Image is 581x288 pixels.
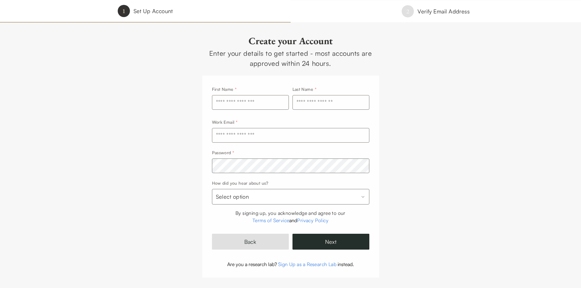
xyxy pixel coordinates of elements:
div: Enter your details to get started - most accounts are approved within 24 hours. [202,48,379,68]
a: Back [212,234,289,250]
button: How did you hear about us? [212,189,369,204]
div: By signing up, you acknowledge and agree to our [212,209,369,217]
div: Set Up Account [134,7,173,16]
a: Terms of Service [253,217,289,223]
label: Last Name [292,87,317,92]
span: and [289,217,297,223]
h6: 2 [406,7,409,16]
label: How did you hear about us? [212,180,268,186]
div: Verify Email Address [418,7,470,16]
a: Privacy Policy [297,217,328,223]
span: Are you a research lab? [227,261,277,267]
a: Sign Up as a Research Lab [278,261,336,267]
h2: Create your Account [202,35,379,47]
label: Password [212,150,235,155]
label: First Name [212,87,237,92]
span: instead. [338,261,354,267]
h6: 1 [122,7,125,15]
label: Work Email [212,119,238,125]
button: Next [292,234,369,250]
